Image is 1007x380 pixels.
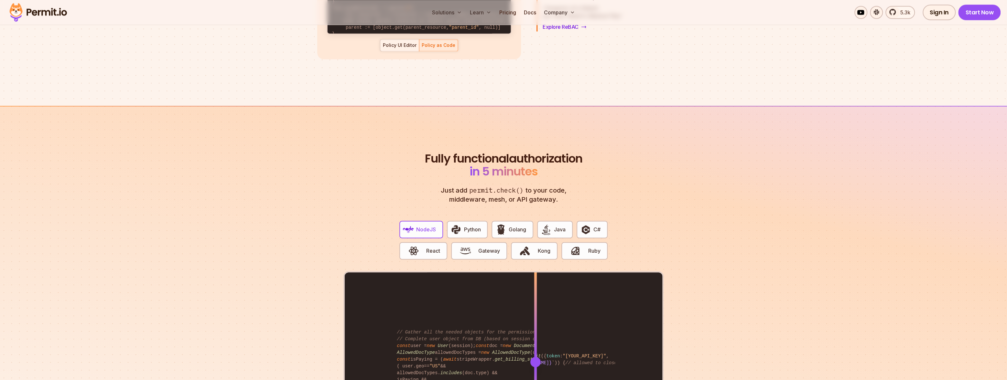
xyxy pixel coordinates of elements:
p: Just add to your code, middleware, mesh, or API gateway. [434,186,573,204]
a: Explore ReBAC [542,22,587,31]
span: NodeJS [416,226,436,233]
a: Pricing [496,6,518,19]
button: Policy UI Editor [380,39,419,51]
a: Docs [521,6,538,19]
span: 5.3k [896,8,910,16]
span: includes [440,370,462,375]
span: type [476,370,487,375]
span: "US" [429,363,440,368]
img: Java [541,224,552,235]
span: Document [514,343,536,348]
a: Start Now [958,5,1001,20]
span: const [397,343,410,348]
span: token [546,353,560,358]
span: in 5 minutes [470,163,538,180]
span: "[YOUR_API_KEY]" [563,353,606,358]
span: AllowedDocType [397,350,435,355]
span: // Complete user object from DB (based on session object, only 3 DB queries...) [397,336,612,341]
span: "parent_id" [449,25,479,30]
span: Fully functional [425,152,509,165]
span: Golang [509,226,526,233]
span: Java [554,226,566,233]
span: User [438,343,449,348]
img: Golang [495,224,506,235]
img: Permit logo [6,1,70,23]
span: get_billing_status [495,356,544,362]
span: const [397,356,410,362]
span: // allowed to close issue [565,360,633,365]
a: Sign In [923,5,956,20]
img: Python [450,224,461,235]
span: const [476,343,489,348]
a: 5.3k [885,6,915,19]
img: Kong [519,245,530,256]
button: Solutions [429,6,464,19]
img: Gateway [460,245,471,256]
span: AllowedDocType [492,350,530,355]
span: await [443,356,457,362]
button: Company [541,6,578,19]
span: React [426,247,440,255]
button: Learn [467,6,494,19]
img: Ruby [570,245,581,256]
div: Policy UI Editor [383,42,417,48]
img: React [408,245,419,256]
h2: authorization [423,152,584,178]
span: // Gather all the needed objects for the permission check [397,329,552,334]
span: new [481,350,489,355]
span: new [503,343,511,348]
span: new [427,343,435,348]
img: C# [580,224,591,235]
span: Ruby [588,247,601,255]
span: Kong [538,247,550,255]
img: NodeJS [403,224,414,235]
span: geo [416,363,424,368]
span: permit.check() [467,186,525,195]
span: Python [464,226,481,233]
span: C# [593,226,601,233]
span: Gateway [478,247,500,255]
